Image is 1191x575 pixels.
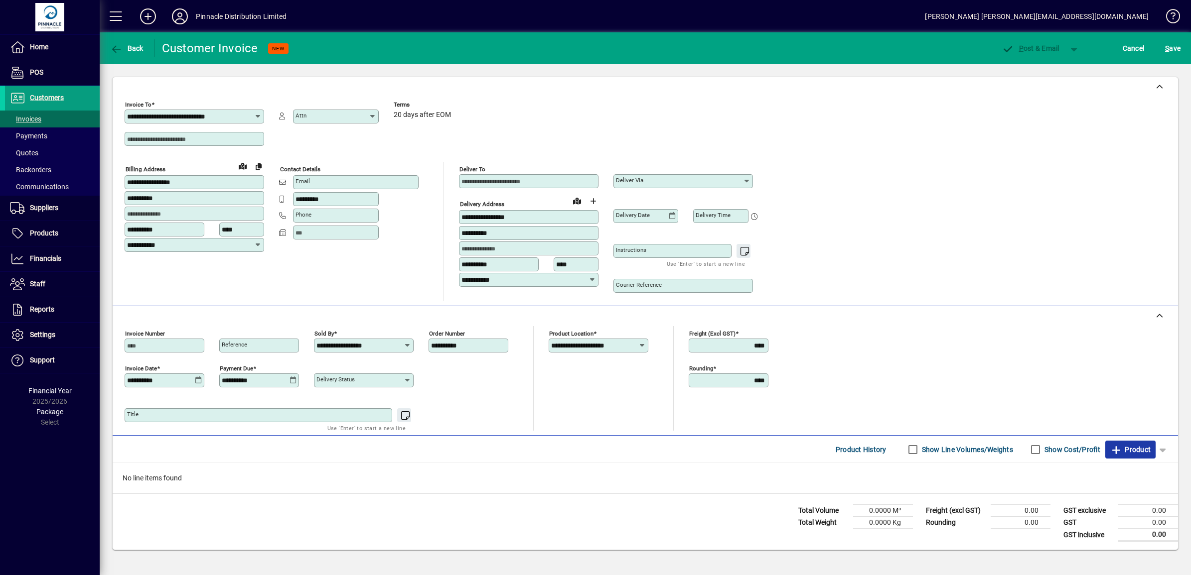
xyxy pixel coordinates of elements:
[5,144,100,161] a: Quotes
[251,158,267,174] button: Copy to Delivery address
[296,178,310,185] mat-label: Email
[696,212,731,219] mat-label: Delivery time
[10,183,69,191] span: Communications
[30,43,48,51] span: Home
[5,297,100,322] a: Reports
[1163,39,1183,57] button: Save
[616,212,650,219] mat-label: Delivery date
[30,356,55,364] span: Support
[272,45,285,52] span: NEW
[925,8,1149,24] div: [PERSON_NAME] [PERSON_NAME][EMAIL_ADDRESS][DOMAIN_NAME]
[1002,44,1059,52] span: ost & Email
[1165,44,1169,52] span: S
[5,35,100,60] a: Home
[30,254,61,262] span: Financials
[853,517,913,529] td: 0.0000 Kg
[1058,505,1118,517] td: GST exclusive
[10,115,41,123] span: Invoices
[921,517,991,529] td: Rounding
[5,127,100,144] a: Payments
[991,517,1050,529] td: 0.00
[997,39,1064,57] button: Post & Email
[196,8,287,24] div: Pinnacle Distribution Limited
[569,193,585,209] a: View on map
[1123,40,1145,56] span: Cancel
[429,330,465,337] mat-label: Order number
[1118,517,1178,529] td: 0.00
[220,365,253,372] mat-label: Payment due
[1105,441,1156,459] button: Product
[459,166,485,173] mat-label: Deliver To
[28,387,72,395] span: Financial Year
[30,204,58,212] span: Suppliers
[1058,517,1118,529] td: GST
[296,211,311,218] mat-label: Phone
[10,132,47,140] span: Payments
[5,348,100,373] a: Support
[1159,2,1179,34] a: Knowledge Base
[30,94,64,102] span: Customers
[1118,505,1178,517] td: 0.00
[1042,445,1100,455] label: Show Cost/Profit
[296,112,306,119] mat-label: Attn
[30,68,43,76] span: POS
[836,442,887,458] span: Product History
[5,178,100,195] a: Communications
[5,221,100,246] a: Products
[162,40,258,56] div: Customer Invoice
[1019,44,1024,52] span: P
[125,101,151,108] mat-label: Invoice To
[30,331,55,339] span: Settings
[793,517,853,529] td: Total Weight
[164,7,196,25] button: Profile
[1058,529,1118,541] td: GST inclusive
[36,408,63,416] span: Package
[5,272,100,297] a: Staff
[113,463,1178,493] div: No line items found
[667,258,745,269] mat-hint: Use 'Enter' to start a new line
[314,330,334,337] mat-label: Sold by
[616,177,643,184] mat-label: Deliver via
[1120,39,1147,57] button: Cancel
[394,102,453,108] span: Terms
[10,166,51,174] span: Backorders
[108,39,146,57] button: Back
[853,505,913,517] td: 0.0000 M³
[125,330,165,337] mat-label: Invoice number
[235,158,251,174] a: View on map
[549,330,594,337] mat-label: Product location
[616,281,662,288] mat-label: Courier Reference
[5,60,100,85] a: POS
[30,229,58,237] span: Products
[616,246,646,253] mat-label: Instructions
[316,376,355,383] mat-label: Delivery status
[30,305,54,313] span: Reports
[991,505,1050,517] td: 0.00
[5,246,100,271] a: Financials
[394,111,451,119] span: 20 days after EOM
[222,341,247,348] mat-label: Reference
[1165,40,1181,56] span: ave
[920,445,1013,455] label: Show Line Volumes/Weights
[100,39,154,57] app-page-header-button: Back
[585,193,601,209] button: Choose address
[125,365,157,372] mat-label: Invoice date
[1110,442,1151,458] span: Product
[689,330,736,337] mat-label: Freight (excl GST)
[30,280,45,288] span: Staff
[5,196,100,221] a: Suppliers
[327,422,406,434] mat-hint: Use 'Enter' to start a new line
[10,149,38,157] span: Quotes
[832,441,891,459] button: Product History
[793,505,853,517] td: Total Volume
[5,111,100,127] a: Invoices
[1118,529,1178,541] td: 0.00
[127,411,139,418] mat-label: Title
[110,44,144,52] span: Back
[689,365,713,372] mat-label: Rounding
[132,7,164,25] button: Add
[5,161,100,178] a: Backorders
[5,323,100,347] a: Settings
[921,505,991,517] td: Freight (excl GST)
